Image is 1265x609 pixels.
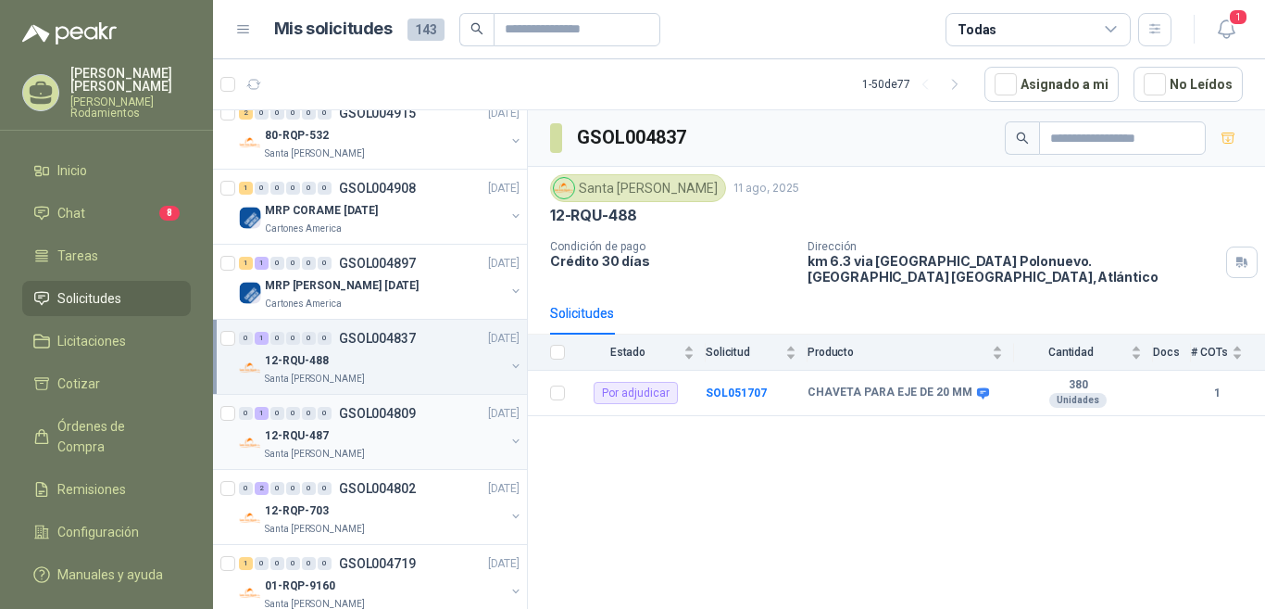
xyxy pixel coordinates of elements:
[255,332,269,345] div: 1
[239,477,523,537] a: 0 2 0 0 0 0 GSOL004802[DATE] Company Logo12-RQP-703Santa [PERSON_NAME]
[706,335,808,371] th: Solicitud
[1228,8,1248,26] span: 1
[239,557,253,570] div: 1
[265,202,378,220] p: MRP CORAME [DATE]
[550,240,793,253] p: Condición de pago
[270,482,284,495] div: 0
[1014,378,1142,393] b: 380
[265,146,365,161] p: Santa [PERSON_NAME]
[57,288,121,309] span: Solicitudes
[286,182,300,195] div: 0
[488,405,520,423] p: [DATE]
[57,479,126,500] span: Remisiones
[255,257,269,270] div: 1
[488,255,520,273] p: [DATE]
[265,427,329,445] p: 12-RQU-487
[22,324,191,359] a: Licitaciones
[488,180,520,197] p: [DATE]
[302,332,316,345] div: 0
[318,557,332,570] div: 0
[265,222,342,236] p: Cartones America
[274,16,393,43] h1: Mis solicitudes
[1016,132,1029,145] span: search
[22,366,191,401] a: Cotizar
[808,253,1219,285] p: km 6.3 via [GEOGRAPHIC_DATA] Polonuevo. [GEOGRAPHIC_DATA] [GEOGRAPHIC_DATA] , Atlántico
[239,402,523,462] a: 0 1 0 0 0 0 GSOL004809[DATE] Company Logo12-RQU-487Santa [PERSON_NAME]
[550,253,793,269] p: Crédito 30 días
[265,447,365,462] p: Santa [PERSON_NAME]
[488,480,520,498] p: [DATE]
[594,382,678,404] div: Por adjudicar
[57,160,87,181] span: Inicio
[318,407,332,420] div: 0
[270,107,284,120] div: 0
[302,407,316,420] div: 0
[265,502,329,520] p: 12-RQP-703
[554,178,574,198] img: Company Logo
[318,257,332,270] div: 0
[576,346,680,359] span: Estado
[488,555,520,573] p: [DATE]
[239,507,261,529] img: Company Logo
[239,332,253,345] div: 0
[22,153,191,188] a: Inicio
[302,182,316,195] div: 0
[265,577,335,595] p: 01-RQP-9160
[958,19,996,40] div: Todas
[22,196,191,231] a: Chat8
[1191,385,1243,402] b: 1
[22,281,191,316] a: Solicitudes
[57,522,139,542] span: Configuración
[239,432,261,454] img: Company Logo
[255,407,269,420] div: 1
[1191,335,1265,371] th: # COTs
[318,332,332,345] div: 0
[239,257,253,270] div: 1
[1153,335,1191,371] th: Docs
[1133,67,1243,102] button: No Leídos
[255,107,269,120] div: 0
[57,416,173,457] span: Órdenes de Compra
[239,102,523,161] a: 2 0 0 0 0 0 GSOL004915[DATE] Company Logo80-RQP-532Santa [PERSON_NAME]
[318,482,332,495] div: 0
[255,482,269,495] div: 2
[265,372,365,387] p: Santa [PERSON_NAME]
[302,257,316,270] div: 0
[239,207,261,229] img: Company Logo
[22,238,191,273] a: Tareas
[239,177,523,236] a: 1 0 0 0 0 0 GSOL004908[DATE] Company LogoMRP CORAME [DATE]Cartones America
[270,332,284,345] div: 0
[339,407,416,420] p: GSOL004809
[239,327,523,387] a: 0 1 0 0 0 0 GSOL004837[DATE] Company Logo12-RQU-488Santa [PERSON_NAME]
[239,107,253,120] div: 2
[808,386,972,400] b: CHAVETA PARA EJE DE 20 MM
[22,409,191,464] a: Órdenes de Compra
[1049,393,1107,408] div: Unidades
[270,257,284,270] div: 0
[706,387,767,400] a: SOL051707
[239,582,261,604] img: Company Logo
[576,335,706,371] th: Estado
[302,482,316,495] div: 0
[57,565,163,585] span: Manuales y ayuda
[488,105,520,122] p: [DATE]
[57,374,100,394] span: Cotizar
[733,180,799,197] p: 11 ago, 2025
[70,96,191,119] p: [PERSON_NAME] Rodamientos
[808,335,1014,371] th: Producto
[339,107,416,120] p: GSOL004915
[270,407,284,420] div: 0
[239,407,253,420] div: 0
[239,482,253,495] div: 0
[255,557,269,570] div: 0
[255,182,269,195] div: 0
[239,252,523,311] a: 1 1 0 0 0 0 GSOL004897[DATE] Company LogoMRP [PERSON_NAME] [DATE]Cartones America
[339,182,416,195] p: GSOL004908
[22,557,191,592] a: Manuales y ayuda
[286,407,300,420] div: 0
[265,277,419,295] p: MRP [PERSON_NAME] [DATE]
[265,127,329,145] p: 80-RQP-532
[286,482,300,495] div: 0
[339,257,416,270] p: GSOL004897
